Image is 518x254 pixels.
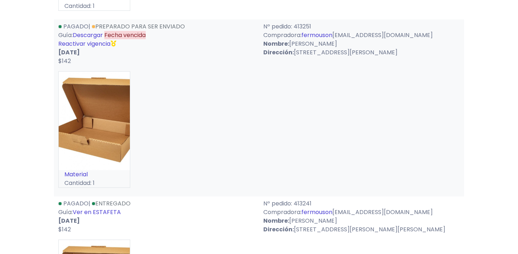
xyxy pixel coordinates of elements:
p: [DATE] [58,217,255,225]
span: $142 [58,225,71,233]
p: [STREET_ADDRESS][PERSON_NAME] [263,48,460,57]
a: Descargar [73,31,103,39]
a: Entregado [92,199,131,208]
strong: Nombre: [263,40,289,48]
span: $142 [58,57,71,65]
p: [PERSON_NAME] [263,217,460,225]
span: Fecha vencida [104,31,146,39]
a: Material [64,170,88,178]
p: Nº pedido: 413251 [263,22,460,31]
a: Preparado para ser enviado [92,22,185,31]
i: Feature Lolapay Pro [110,41,116,46]
a: fermouson [301,31,332,39]
div: | Guía: [54,22,259,65]
div: | Guía: [54,199,259,234]
p: [DATE] [58,48,255,57]
p: Cantidad: 1 [59,179,130,187]
p: Compradora: [EMAIL_ADDRESS][DOMAIN_NAME] [263,31,460,40]
p: [STREET_ADDRESS][PERSON_NAME][PERSON_NAME] [263,225,460,234]
p: Nº pedido: 413241 [263,199,460,208]
strong: Dirección: [263,48,294,56]
a: Reactivar vigencia [58,40,110,48]
span: Pagado [63,22,88,31]
img: small_1718314592061.jpeg [59,72,130,171]
p: [PERSON_NAME] [263,40,460,48]
span: Pagado [63,199,88,208]
strong: Dirección: [263,225,294,233]
a: Ver en ESTAFETA [73,208,121,216]
a: fermouson [301,208,332,216]
p: Compradora: [EMAIL_ADDRESS][DOMAIN_NAME] [263,208,460,217]
p: Cantidad: 1 [59,2,130,10]
strong: Nombre: [263,217,289,225]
